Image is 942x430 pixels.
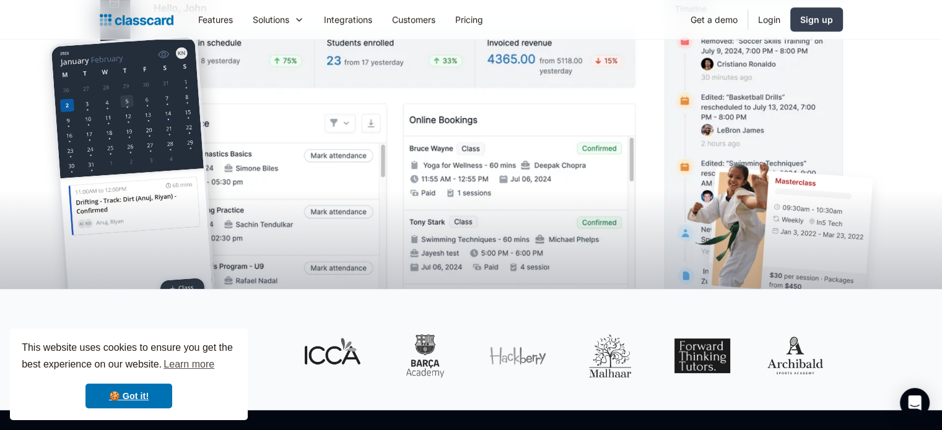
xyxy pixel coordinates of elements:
[445,6,493,33] a: Pricing
[900,388,930,418] div: Open Intercom Messenger
[47,73,111,81] div: Domain Overview
[800,13,833,26] div: Sign up
[22,340,236,374] span: This website uses cookies to ensure you get the best experience on our website.
[85,384,172,408] a: dismiss cookie message
[790,7,843,32] a: Sign up
[33,72,43,82] img: tab_domain_overview_orange.svg
[253,13,289,26] div: Solutions
[188,6,243,33] a: Features
[382,6,445,33] a: Customers
[10,329,248,420] div: cookieconsent
[243,6,314,33] div: Solutions
[100,11,173,28] a: home
[35,20,61,30] div: v 4.0.25
[162,355,216,374] a: learn more about cookies
[681,6,748,33] a: Get a demo
[748,6,790,33] a: Login
[20,20,30,30] img: logo_orange.svg
[137,73,209,81] div: Keywords by Traffic
[314,6,382,33] a: Integrations
[32,32,136,42] div: Domain: [DOMAIN_NAME]
[20,32,30,42] img: website_grey.svg
[123,72,133,82] img: tab_keywords_by_traffic_grey.svg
